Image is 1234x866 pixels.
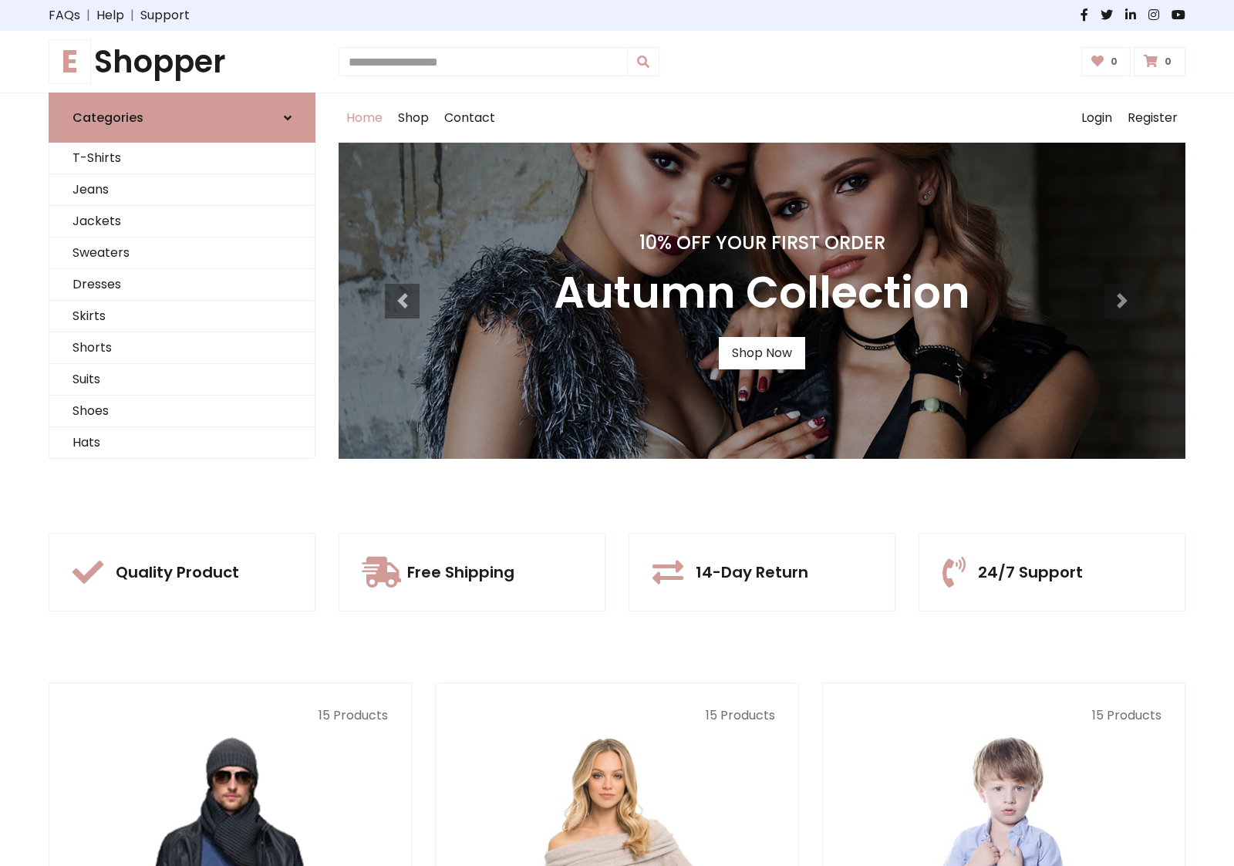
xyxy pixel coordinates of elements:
span: E [49,39,91,84]
span: 0 [1161,55,1175,69]
p: 15 Products [846,706,1162,725]
a: Dresses [49,269,315,301]
h1: Shopper [49,43,315,80]
a: FAQs [49,6,80,25]
p: 15 Products [459,706,774,725]
a: 0 [1134,47,1185,76]
p: 15 Products [72,706,388,725]
h5: 14-Day Return [696,563,808,581]
a: Categories [49,93,315,143]
a: Shop [390,93,437,143]
a: Shoes [49,396,315,427]
span: | [124,6,140,25]
h4: 10% Off Your First Order [554,232,970,254]
h6: Categories [72,110,143,125]
a: Jeans [49,174,315,206]
span: | [80,6,96,25]
a: Hats [49,427,315,459]
a: 0 [1081,47,1131,76]
a: Shop Now [719,337,805,369]
a: Help [96,6,124,25]
span: 0 [1107,55,1121,69]
a: Support [140,6,190,25]
a: Login [1074,93,1120,143]
h5: 24/7 Support [978,563,1083,581]
a: Suits [49,364,315,396]
h5: Quality Product [116,563,239,581]
h5: Free Shipping [407,563,514,581]
a: Shorts [49,332,315,364]
h3: Autumn Collection [554,267,970,318]
a: Home [339,93,390,143]
a: Jackets [49,206,315,238]
a: Skirts [49,301,315,332]
a: Register [1120,93,1185,143]
a: T-Shirts [49,143,315,174]
a: Sweaters [49,238,315,269]
a: Contact [437,93,503,143]
a: EShopper [49,43,315,80]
